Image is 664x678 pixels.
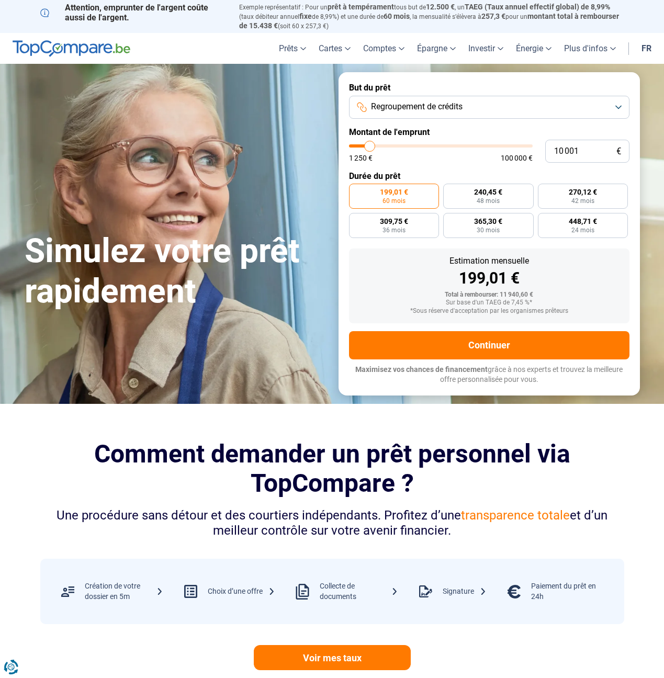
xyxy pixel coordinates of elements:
span: 199,01 € [380,188,408,196]
h2: Comment demander un prêt personnel via TopCompare ? [40,439,624,497]
a: Investir [462,33,510,64]
span: 60 mois [382,198,406,204]
span: prêt à tempérament [328,3,394,11]
p: grâce à nos experts et trouvez la meilleure offre personnalisée pour vous. [349,365,629,385]
div: Sur base d'un TAEG de 7,45 %* [357,299,621,307]
div: Création de votre dossier en 5m [85,581,163,602]
span: 60 mois [384,12,410,20]
h1: Simulez votre prêt rapidement [25,231,326,312]
span: 309,75 € [380,218,408,225]
span: Regroupement de crédits [371,101,463,112]
span: Maximisez vos chances de financement [355,365,488,374]
span: 12.500 € [426,3,455,11]
div: 199,01 € [357,270,621,286]
span: 240,45 € [474,188,502,196]
a: Plus d'infos [558,33,622,64]
span: 365,30 € [474,218,502,225]
button: Regroupement de crédits [349,96,629,119]
span: 48 mois [477,198,500,204]
span: 36 mois [382,227,406,233]
a: Prêts [273,33,312,64]
span: montant total à rembourser de 15.438 € [239,12,619,30]
span: € [616,147,621,156]
span: 30 mois [477,227,500,233]
span: 270,12 € [569,188,597,196]
span: 257,3 € [481,12,505,20]
span: 1 250 € [349,154,373,162]
span: 42 mois [571,198,594,204]
span: fixe [299,12,312,20]
div: *Sous réserve d'acceptation par les organismes prêteurs [357,308,621,315]
button: Continuer [349,331,629,359]
a: Épargne [411,33,462,64]
div: Collecte de documents [320,581,398,602]
p: Attention, emprunter de l'argent coûte aussi de l'argent. [40,3,227,22]
span: TAEG (Taux annuel effectif global) de 8,99% [465,3,610,11]
a: fr [635,33,658,64]
span: transparence totale [461,508,570,523]
span: 100 000 € [501,154,533,162]
p: Exemple représentatif : Pour un tous but de , un (taux débiteur annuel de 8,99%) et une durée de ... [239,3,624,30]
div: Paiement du prêt en 24h [531,581,610,602]
span: 448,71 € [569,218,597,225]
label: Montant de l'emprunt [349,127,629,137]
img: TopCompare [13,40,130,57]
label: Durée du prêt [349,171,629,181]
span: 24 mois [571,227,594,233]
div: Signature [443,586,487,597]
div: Total à rembourser: 11 940,60 € [357,291,621,299]
div: Choix d’une offre [208,586,275,597]
div: Estimation mensuelle [357,257,621,265]
a: Cartes [312,33,357,64]
a: Comptes [357,33,411,64]
a: Énergie [510,33,558,64]
a: Voir mes taux [254,645,411,670]
label: But du prêt [349,83,629,93]
div: Une procédure sans détour et des courtiers indépendants. Profitez d’une et d’un meilleur contrôle... [40,508,624,538]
